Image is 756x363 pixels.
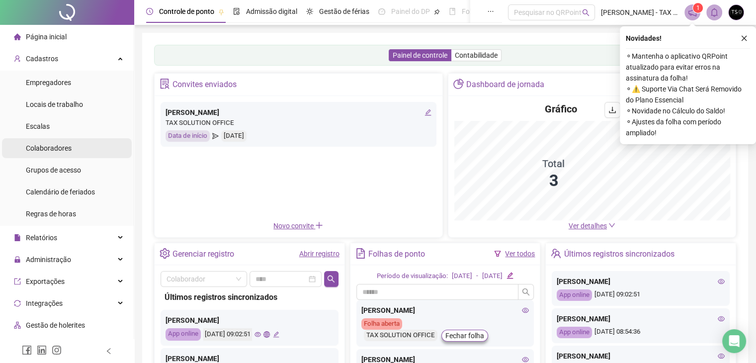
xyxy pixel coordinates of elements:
[557,327,592,338] div: App online
[159,7,214,15] span: Controle de ponto
[506,272,513,278] span: edit
[718,353,725,360] span: eye
[626,33,662,44] span: Novidades !
[26,144,72,152] span: Colaboradores
[545,102,577,116] h4: Gráfico
[608,222,615,229] span: down
[557,276,725,287] div: [PERSON_NAME]
[26,55,58,63] span: Cadastros
[522,307,529,314] span: eye
[14,55,21,62] span: user-add
[14,322,21,329] span: apartment
[172,246,234,263] div: Gerenciar registro
[626,105,750,116] span: ⚬ Novidade no Cálculo do Saldo!
[218,9,224,15] span: pushpin
[569,222,615,230] a: Ver detalhes down
[26,256,71,264] span: Administração
[466,76,544,93] div: Dashboard de jornada
[14,234,21,241] span: file
[482,271,503,281] div: [DATE]
[37,345,47,355] span: linkedin
[582,9,589,16] span: search
[146,8,153,15] span: clock-circle
[273,222,323,230] span: Novo convite
[626,51,750,84] span: ⚬ Mantenha o aplicativo QRPoint atualizado para evitar erros na assinatura da folha!
[26,33,67,41] span: Página inicial
[449,8,456,15] span: book
[166,328,201,341] div: App online
[26,166,81,174] span: Grupos de acesso
[26,100,83,108] span: Locais de trabalho
[693,3,703,13] sup: 1
[688,8,697,17] span: notification
[246,7,297,15] span: Admissão digital
[165,291,335,303] div: Últimos registros sincronizados
[441,330,488,342] button: Fechar folha
[557,327,725,338] div: [DATE] 08:54:36
[160,79,170,89] span: solution
[569,222,607,230] span: Ver detalhes
[718,278,725,285] span: eye
[393,51,447,59] span: Painel de controle
[557,351,725,362] div: [PERSON_NAME]
[626,84,750,105] span: ⚬ ⚠️ Suporte Via Chat Será Removido do Plano Essencial
[557,313,725,324] div: [PERSON_NAME]
[522,288,530,296] span: search
[26,234,57,242] span: Relatórios
[378,8,385,15] span: dashboard
[160,248,170,259] span: setting
[361,305,529,316] div: [PERSON_NAME]
[299,250,339,258] a: Abrir registro
[233,8,240,15] span: file-done
[166,107,431,118] div: [PERSON_NAME]
[319,7,369,15] span: Gestão de férias
[445,330,484,341] span: Fechar folha
[368,246,425,263] div: Folhas de ponto
[14,33,21,40] span: home
[203,328,252,341] div: [DATE] 09:02:51
[452,271,472,281] div: [DATE]
[718,315,725,322] span: eye
[476,271,478,281] div: -
[361,318,402,330] div: Folha aberta
[455,51,498,59] span: Contabilidade
[315,221,323,229] span: plus
[364,330,437,341] div: TAX SOLUTION OFFICE
[306,8,313,15] span: sun
[172,76,237,93] div: Convites enviados
[434,9,440,15] span: pushpin
[424,109,431,116] span: edit
[26,79,71,87] span: Empregadores
[557,289,592,301] div: App online
[453,79,464,89] span: pie-chart
[273,331,279,338] span: edit
[166,118,431,128] div: TAX SOLUTION OFFICE
[505,250,535,258] a: Ver todos
[166,315,334,326] div: [PERSON_NAME]
[601,7,678,18] span: [PERSON_NAME] - TAX SOLUTION OFFICE
[696,4,700,11] span: 1
[26,321,85,329] span: Gestão de holerites
[391,7,430,15] span: Painel do DP
[741,35,748,42] span: close
[26,277,65,285] span: Exportações
[105,348,112,355] span: left
[14,278,21,285] span: export
[564,246,674,263] div: Últimos registros sincronizados
[487,8,494,15] span: ellipsis
[729,5,744,20] img: 94324
[557,289,725,301] div: [DATE] 09:02:51
[608,106,616,114] span: download
[26,122,50,130] span: Escalas
[166,130,210,142] div: Data de início
[52,345,62,355] span: instagram
[221,130,247,142] div: [DATE]
[355,248,366,259] span: file-text
[263,331,270,338] span: global
[26,188,95,196] span: Calendário de feriados
[327,275,335,283] span: search
[26,299,63,307] span: Integrações
[26,210,76,218] span: Regras de horas
[710,8,719,17] span: bell
[212,130,219,142] span: send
